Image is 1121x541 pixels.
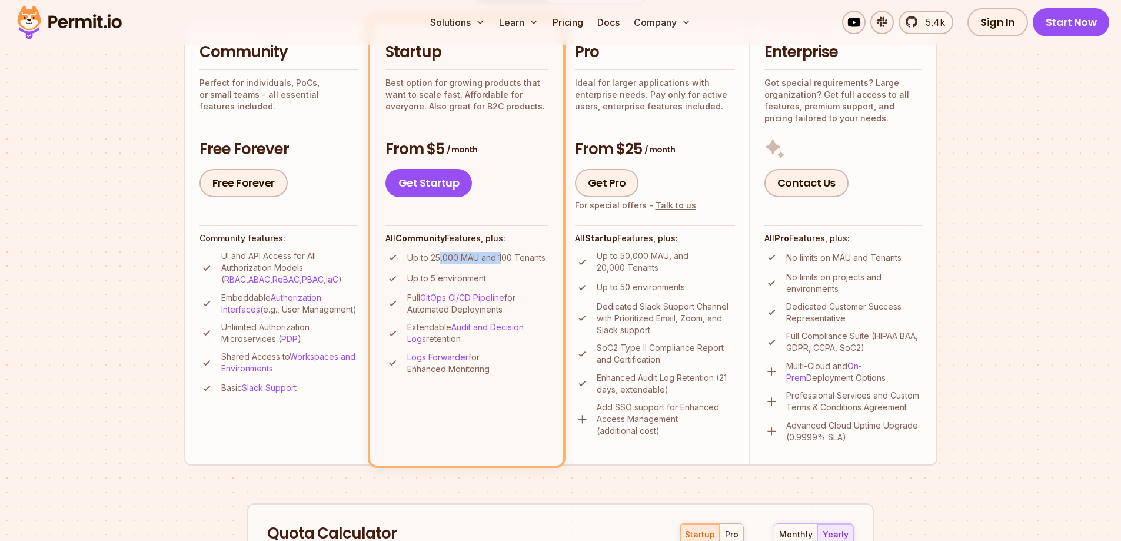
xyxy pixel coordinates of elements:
a: Pricing [548,11,588,34]
p: for Enhanced Monitoring [407,351,548,375]
p: Embeddable (e.g., User Management) [221,292,358,316]
p: Dedicated Customer Success Representative [786,301,922,324]
h3: From $5 [385,139,548,160]
h3: Free Forever [199,139,358,160]
a: 5.4k [899,11,953,34]
p: Extendable retention [407,321,548,345]
a: Authorization Interfaces [221,293,321,314]
strong: Startup [585,233,617,243]
p: Professional Services and Custom Terms & Conditions Agreement [786,390,922,413]
a: Get Pro [575,169,639,197]
p: No limits on MAU and Tenants [786,252,902,264]
span: / month [447,144,477,155]
p: Up to 5 environment [407,273,486,284]
p: Full Compliance Suite (HIPAA BAA, GDPR, CCPA, SoC2) [786,330,922,354]
p: UI and API Access for All Authorization Models ( , , , , ) [221,250,358,286]
span: / month [644,144,675,155]
img: Permit logo [12,2,127,42]
h3: From $25 [575,139,735,160]
h2: Enterprise [764,42,922,63]
strong: Community [395,233,445,243]
a: Contact Us [764,169,849,197]
button: Company [629,11,696,34]
div: monthly [779,529,813,540]
p: Full for Automated Deployments [407,292,548,316]
p: Advanced Cloud Uptime Upgrade (0.9999% SLA) [786,420,922,443]
a: On-Prem [786,361,862,383]
a: Start Now [1033,8,1110,36]
a: PBAC [302,274,324,284]
a: ReBAC [272,274,300,284]
strong: Pro [774,233,789,243]
p: Got special requirements? Large organization? Get full access to all features, premium support, a... [764,77,922,124]
p: No limits on projects and environments [786,271,922,295]
p: Dedicated Slack Support Channel with Prioritized Email, Zoom, and Slack support [597,301,735,336]
a: RBAC [224,274,246,284]
a: Free Forever [199,169,288,197]
p: Unlimited Authorization Microservices ( ) [221,321,358,345]
span: 5.4k [919,15,945,29]
p: Enhanced Audit Log Retention (21 days, extendable) [597,372,735,396]
div: pro [725,529,739,540]
p: Multi-Cloud and Deployment Options [786,360,922,384]
p: Up to 25,000 MAU and 100 Tenants [407,252,545,264]
p: Best option for growing products that want to scale fast. Affordable for everyone. Also great for... [385,77,548,112]
a: Get Startup [385,169,473,197]
button: Learn [494,11,543,34]
a: GitOps CI/CD Pipeline [420,293,504,303]
a: Logs Forwarder [407,352,468,362]
p: SoC2 Type II Compliance Report and Certification [597,342,735,366]
h2: Community [199,42,358,63]
a: IaC [326,274,338,284]
h2: Pro [575,42,735,63]
p: Perfect for individuals, PoCs, or small teams - all essential features included. [199,77,358,112]
p: Up to 50,000 MAU, and 20,000 Tenants [597,250,735,274]
p: Basic [221,382,297,394]
a: PDP [281,334,298,344]
h4: All Features, plus: [575,233,735,244]
a: Audit and Decision Logs [407,322,524,344]
h4: All Features, plus: [764,233,922,244]
button: Solutions [425,11,490,34]
h4: All Features, plus: [385,233,548,244]
div: For special offers - [575,200,696,211]
h4: Community features: [199,233,358,244]
p: Add SSO support for Enhanced Access Management (additional cost) [597,401,735,437]
a: ABAC [248,274,270,284]
a: Talk to us [656,200,696,210]
h2: Startup [385,42,548,63]
a: Docs [593,11,624,34]
a: Slack Support [242,383,297,393]
p: Ideal for larger applications with enterprise needs. Pay only for active users, enterprise featur... [575,77,735,112]
p: Up to 50 environments [597,281,685,293]
a: Sign In [967,8,1028,36]
p: Shared Access to [221,351,358,374]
